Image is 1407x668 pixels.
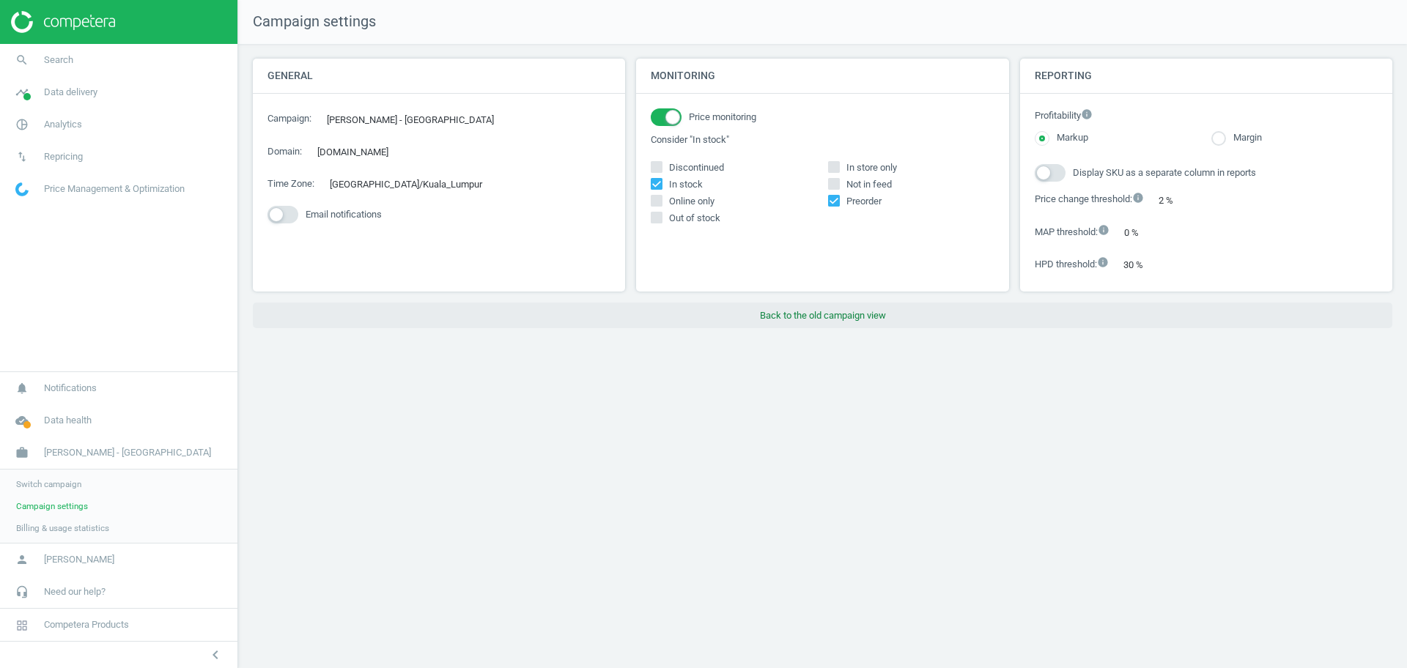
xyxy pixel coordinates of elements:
[8,546,36,574] i: person
[16,500,88,512] span: Campaign settings
[666,195,717,208] span: Online only
[843,178,895,191] span: Not in feed
[1117,221,1162,244] div: 0 %
[843,161,900,174] span: In store only
[253,303,1392,329] button: Back to the old campaign view
[1035,192,1144,207] label: Price change threshold :
[1132,192,1144,204] i: info
[1020,59,1392,93] h4: Reporting
[1151,189,1197,212] div: 2 %
[44,585,106,598] span: Need our help?
[44,182,185,196] span: Price Management & Optimization
[1097,256,1109,268] i: info
[8,439,36,467] i: work
[11,11,115,33] img: ajHJNr6hYgQAAAAASUVORK5CYII=
[253,59,625,93] h4: General
[44,150,83,163] span: Repricing
[319,108,517,131] div: [PERSON_NAME] - [GEOGRAPHIC_DATA]
[8,46,36,74] i: search
[16,478,81,490] span: Switch campaign
[666,212,723,225] span: Out of stock
[1073,166,1256,179] span: Display SKU as a separate column in reports
[1116,253,1167,276] div: 30 %
[322,173,505,196] div: [GEOGRAPHIC_DATA]/Kuala_Lumpur
[1035,256,1109,272] label: HPD threshold :
[16,522,109,534] span: Billing & usage statistics
[197,645,234,664] button: chevron_left
[306,208,382,221] span: Email notifications
[843,195,885,208] span: Preorder
[651,133,994,146] label: Consider "In stock"
[267,112,311,125] label: Campaign :
[666,178,706,191] span: In stock
[8,578,36,606] i: headset_mic
[8,111,36,138] i: pie_chart_outlined
[267,177,314,190] label: Time Zone :
[1081,108,1093,120] i: info
[1226,131,1262,145] label: Margin
[238,12,376,32] span: Campaign settings
[44,86,97,99] span: Data delivery
[666,161,727,174] span: Discontinued
[44,382,97,395] span: Notifications
[267,145,302,158] label: Domain :
[8,143,36,171] i: swap_vert
[1035,224,1109,240] label: MAP threshold :
[207,646,224,664] i: chevron_left
[15,182,29,196] img: wGWNvw8QSZomAAAAABJRU5ErkJggg==
[1035,108,1378,124] label: Profitability
[689,111,756,124] span: Price monitoring
[1098,224,1109,236] i: info
[44,553,114,566] span: [PERSON_NAME]
[1049,131,1088,145] label: Markup
[8,78,36,106] i: timeline
[44,53,73,67] span: Search
[44,118,82,131] span: Analytics
[8,374,36,402] i: notifications
[8,407,36,434] i: cloud_done
[44,414,92,427] span: Data health
[44,446,211,459] span: [PERSON_NAME] - [GEOGRAPHIC_DATA]
[636,59,1008,93] h4: Monitoring
[44,618,129,631] span: Competera Products
[309,141,411,163] div: [DOMAIN_NAME]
